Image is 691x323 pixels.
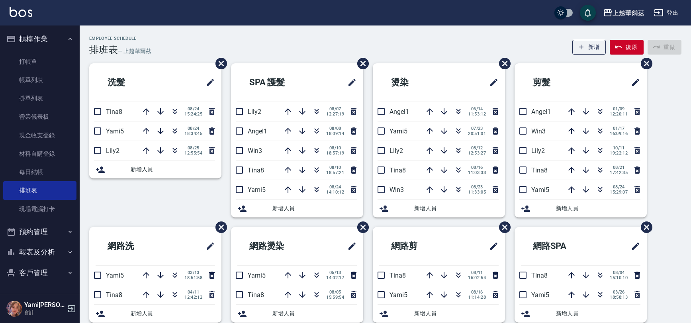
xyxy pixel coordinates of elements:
span: 新增人員 [556,204,640,213]
span: Win3 [531,127,546,135]
div: 新增人員 [373,305,505,323]
div: 新增人員 [89,161,221,178]
h5: Yami[PERSON_NAME] [24,301,65,309]
button: 復原 [610,40,644,55]
div: 新增人員 [373,200,505,217]
button: 客戶管理 [3,262,76,283]
span: 刪除班表 [635,52,654,75]
span: Yami5 [531,186,549,194]
span: Tina8 [248,166,264,174]
p: 會計 [24,309,65,316]
span: Yami5 [248,272,266,279]
span: Yami5 [106,127,124,135]
span: 03/26 [610,290,628,295]
h2: 燙染 [379,68,452,97]
span: 08/16 [468,290,486,295]
span: 刪除班表 [351,52,370,75]
span: 刪除班表 [493,215,512,239]
button: 上越華爾茲 [600,5,648,21]
h6: — 上越華爾茲 [118,47,151,55]
span: Lily2 [390,147,403,155]
span: 08/24 [610,184,628,190]
span: 15:24:25 [184,112,202,117]
div: 新增人員 [231,305,363,323]
h2: Employee Schedule [89,36,151,41]
span: 18:57:19 [326,151,344,156]
span: Win3 [248,147,262,155]
span: 12:42:12 [184,295,202,300]
div: 新增人員 [515,200,647,217]
span: 修改班表的標題 [626,237,640,256]
button: 櫃檯作業 [3,29,76,49]
span: 15:29:07 [610,190,628,195]
span: 08/25 [184,145,202,151]
span: Tina8 [390,272,406,279]
a: 每日結帳 [3,163,76,181]
span: 01/17 [610,126,628,131]
span: 新增人員 [556,309,640,318]
span: Tina8 [531,166,548,174]
span: Tina8 [106,108,122,115]
span: 12:20:11 [610,112,628,117]
a: 排班表 [3,181,76,200]
span: 11:03:33 [468,170,486,175]
span: 12:53:27 [468,151,486,156]
span: 01/09 [610,106,628,112]
span: 新增人員 [272,309,357,318]
span: 刪除班表 [351,215,370,239]
span: Yami5 [390,127,407,135]
span: Tina8 [531,272,548,279]
a: 營業儀表板 [3,108,76,126]
span: 刪除班表 [635,215,654,239]
h2: 網路燙染 [237,232,319,260]
span: 08/16 [468,165,486,170]
span: Angel1 [390,108,409,115]
span: 19:22:12 [610,151,628,156]
div: 新增人員 [515,305,647,323]
span: Lily2 [531,147,545,155]
span: Tina8 [106,291,122,299]
span: 08/11 [468,270,486,275]
span: Tina8 [248,291,264,299]
button: 報表及分析 [3,242,76,262]
span: 18:58:13 [610,295,628,300]
span: Win3 [390,186,404,194]
img: Person [6,301,22,317]
span: 修改班表的標題 [201,73,215,92]
span: 03/13 [184,270,202,275]
span: 18:34:45 [184,131,202,136]
span: 08/10 [326,145,344,151]
span: 修改班表的標題 [343,73,357,92]
h2: 網路洗 [96,232,173,260]
span: 18:57:21 [326,170,344,175]
h2: 網路剪 [379,232,457,260]
span: 08/12 [468,145,486,151]
span: 04/11 [184,290,202,295]
span: 08/24 [326,184,344,190]
span: 11:53:12 [468,112,486,117]
span: 14:10:12 [326,190,344,195]
span: 修改班表的標題 [484,237,499,256]
span: 08/08 [326,126,344,131]
span: 11:14:28 [468,295,486,300]
span: 08/24 [184,126,202,131]
button: 預約管理 [3,221,76,242]
h2: 洗髮 [96,68,169,97]
span: 10/11 [610,145,628,151]
span: 新增人員 [272,204,357,213]
span: Lily2 [106,147,119,155]
div: 新增人員 [231,200,363,217]
span: 刪除班表 [209,52,228,75]
span: 17:42:35 [610,170,628,175]
button: 登出 [651,6,681,20]
span: 修改班表的標題 [343,237,357,256]
span: 11:33:05 [468,190,486,195]
span: 新增人員 [414,204,499,213]
span: 16:02:54 [468,275,486,280]
span: 18:51:58 [184,275,202,280]
span: 18:09:14 [326,131,344,136]
span: Tina8 [390,166,406,174]
span: 05/13 [326,270,344,275]
a: 現金收支登錄 [3,126,76,145]
span: 修改班表的標題 [201,237,215,256]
